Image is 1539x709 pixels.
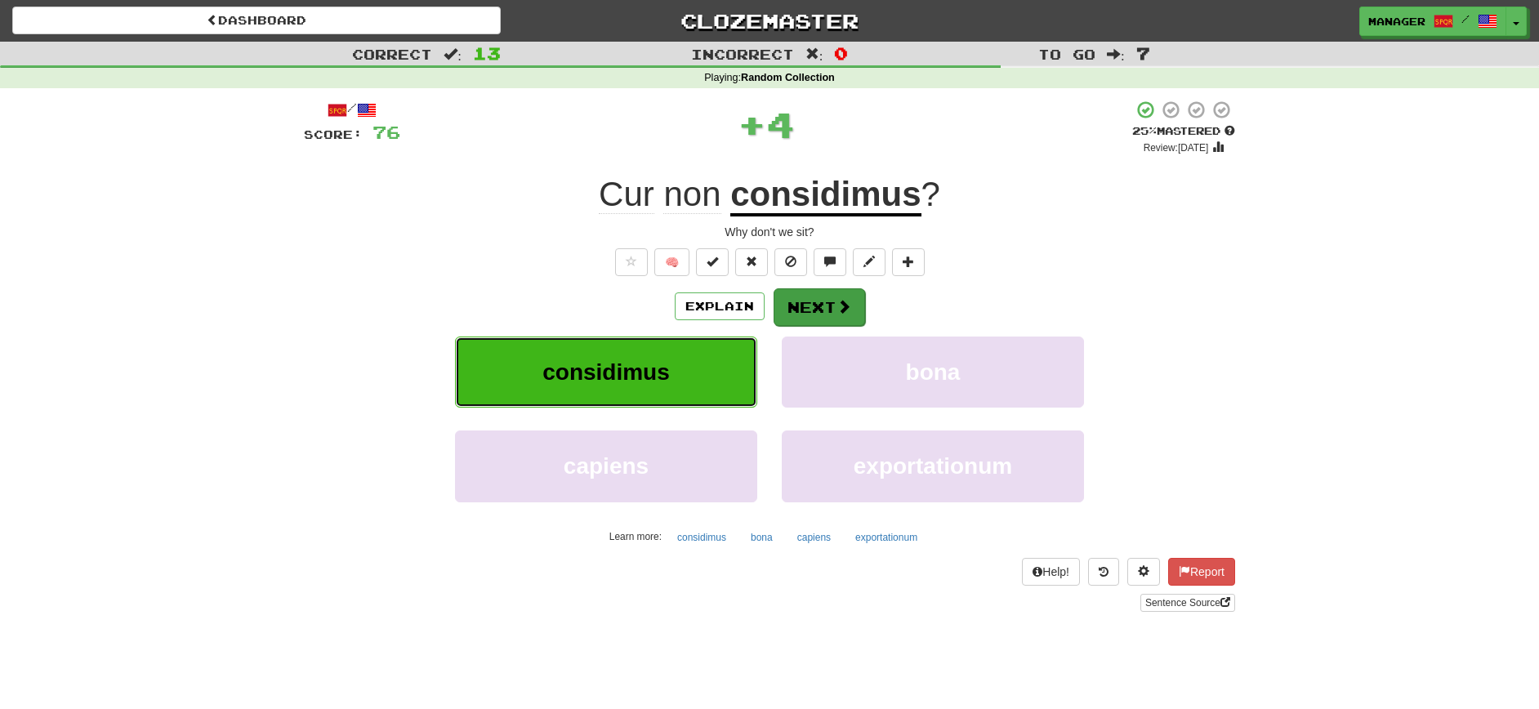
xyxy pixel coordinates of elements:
[654,248,689,276] button: 🧠
[1368,14,1425,29] span: manager
[542,359,670,385] span: considimus
[742,525,782,550] button: bona
[1144,142,1209,154] small: Review: [DATE]
[774,248,807,276] button: Ignore sentence (alt+i)
[741,72,835,83] strong: Random Collection
[525,7,1014,35] a: Clozemaster
[668,525,735,550] button: considimus
[846,525,926,550] button: exportationum
[444,47,462,61] span: :
[455,337,757,408] button: considimus
[854,453,1012,479] span: exportationum
[774,288,865,326] button: Next
[304,224,1235,240] div: Why don't we sit?
[782,337,1084,408] button: bona
[853,248,885,276] button: Edit sentence (alt+d)
[892,248,925,276] button: Add to collection (alt+a)
[564,453,649,479] span: capiens
[455,430,757,502] button: capiens
[814,248,846,276] button: Discuss sentence (alt+u)
[304,100,400,120] div: /
[663,175,720,214] span: non
[1022,558,1080,586] button: Help!
[372,122,400,142] span: 76
[675,292,765,320] button: Explain
[599,175,654,214] span: Cur
[1461,13,1470,25] span: /
[921,175,940,213] span: ?
[1136,43,1150,63] span: 7
[304,127,363,141] span: Score:
[1140,594,1235,612] a: Sentence Source
[473,43,501,63] span: 13
[1132,124,1235,139] div: Mastered
[1107,47,1125,61] span: :
[906,359,961,385] span: bona
[735,248,768,276] button: Reset to 0% Mastered (alt+r)
[766,104,795,145] span: 4
[834,43,848,63] span: 0
[805,47,823,61] span: :
[782,430,1084,502] button: exportationum
[1088,558,1119,586] button: Round history (alt+y)
[12,7,501,34] a: Dashboard
[1359,7,1506,36] a: manager /
[730,175,921,216] u: considimus
[615,248,648,276] button: Favorite sentence (alt+f)
[1038,46,1095,62] span: To go
[738,100,766,149] span: +
[352,46,432,62] span: Correct
[1132,124,1157,137] span: 25 %
[788,525,840,550] button: capiens
[609,531,662,542] small: Learn more:
[696,248,729,276] button: Set this sentence to 100% Mastered (alt+m)
[1168,558,1235,586] button: Report
[691,46,794,62] span: Incorrect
